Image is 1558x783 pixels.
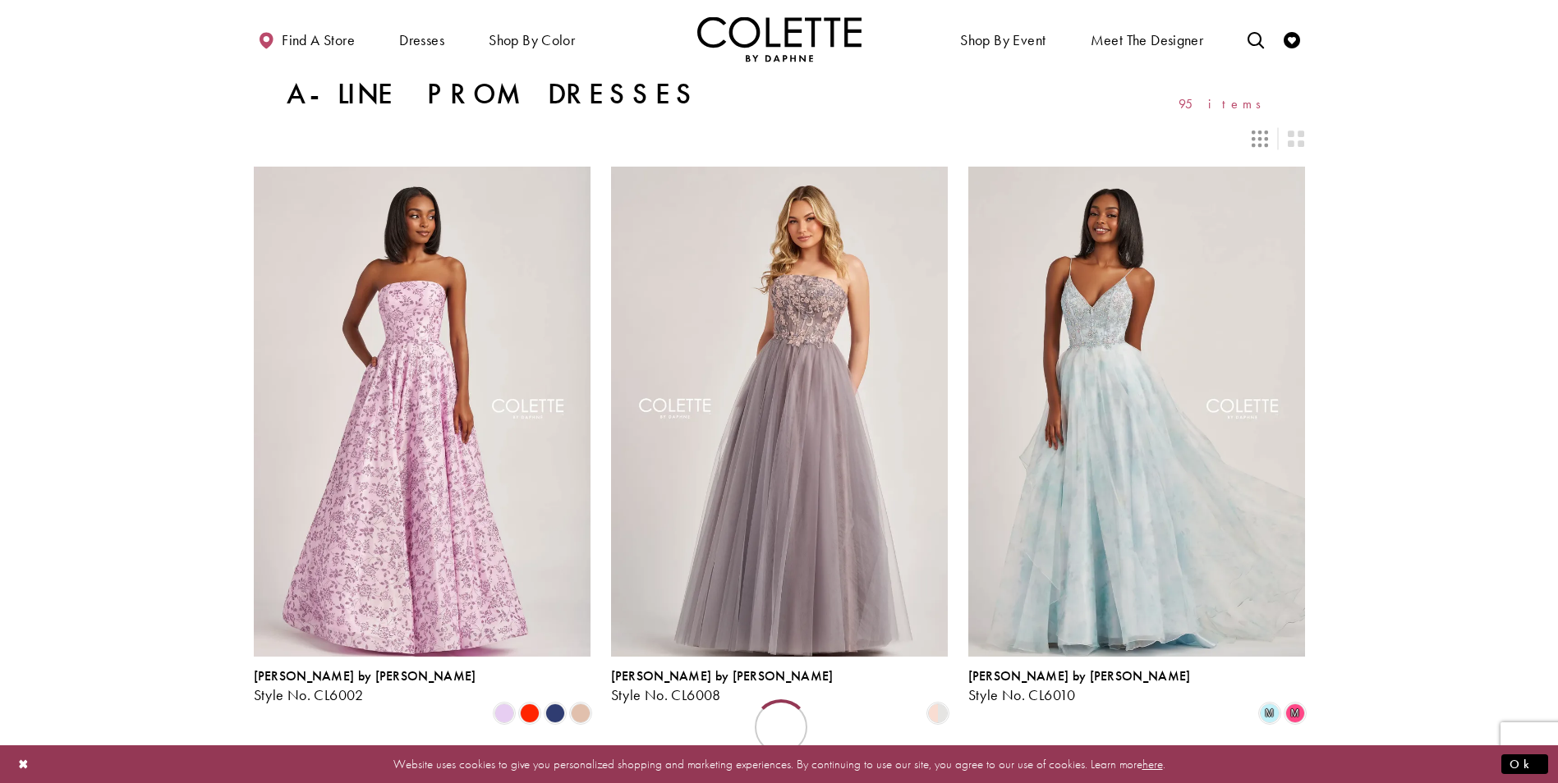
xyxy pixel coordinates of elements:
[697,16,862,62] img: Colette by Daphne
[611,685,721,704] span: Style No. CL6008
[1142,755,1163,772] a: here
[1288,130,1304,147] span: Switch layout to 2 columns
[254,16,359,62] a: Find a store
[287,78,699,111] h1: A-Line Prom Dresses
[1087,16,1208,62] a: Meet the designer
[244,121,1315,157] div: Layout Controls
[545,703,565,723] i: Navy Blue
[1501,753,1548,774] button: Submit Dialog
[968,667,1191,685] span: [PERSON_NAME] by [PERSON_NAME]
[254,669,476,703] div: Colette by Daphne Style No. CL6002
[956,16,1050,62] span: Shop By Event
[611,167,948,656] a: Visit Colette by Daphne Style No. CL6008 Page
[1179,97,1272,111] span: 95 items
[1243,16,1268,62] a: Toggle search
[520,703,540,723] i: Scarlet
[960,32,1046,48] span: Shop By Event
[571,703,591,723] i: Champagne
[1285,703,1305,723] i: Pink Floral
[968,685,1076,704] span: Style No. CL6010
[399,32,444,48] span: Dresses
[968,167,1305,656] a: Visit Colette by Daphne Style No. CL6010 Page
[697,16,862,62] a: Visit Home Page
[1280,16,1304,62] a: Check Wishlist
[928,703,948,723] i: Platinum/Blush
[1260,703,1280,723] i: Light Blue Floral
[254,167,591,656] a: Visit Colette by Daphne Style No. CL6002 Page
[968,669,1191,703] div: Colette by Daphne Style No. CL6010
[1091,32,1204,48] span: Meet the designer
[611,667,834,685] span: [PERSON_NAME] by [PERSON_NAME]
[485,16,579,62] span: Shop by color
[395,16,448,62] span: Dresses
[254,685,364,704] span: Style No. CL6002
[611,669,834,703] div: Colette by Daphne Style No. CL6008
[1252,130,1268,147] span: Switch layout to 3 columns
[118,753,1440,775] p: Website uses cookies to give you personalized shopping and marketing experiences. By continuing t...
[494,703,514,723] i: Lilac
[282,32,355,48] span: Find a store
[254,667,476,685] span: [PERSON_NAME] by [PERSON_NAME]
[489,32,575,48] span: Shop by color
[10,749,38,778] button: Close Dialog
